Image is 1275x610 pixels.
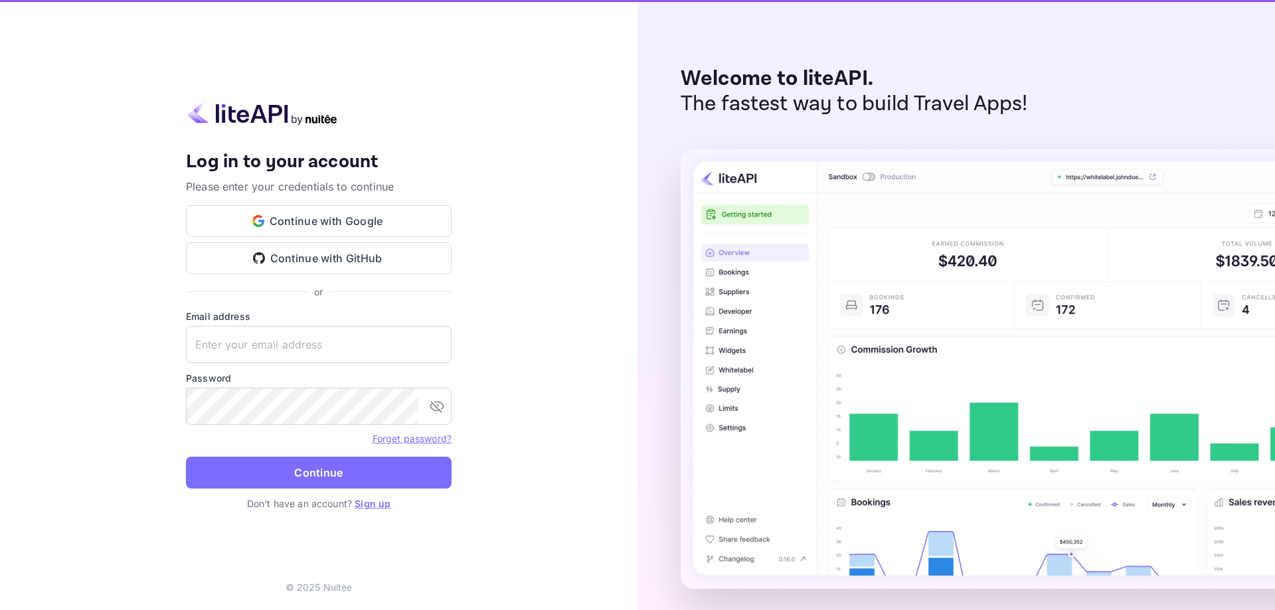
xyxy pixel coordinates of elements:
[286,580,353,594] p: © 2025 Nuitee
[355,498,390,509] a: Sign up
[186,100,339,125] img: liteapi
[186,151,452,174] h4: Log in to your account
[186,326,452,363] input: Enter your email address
[314,285,323,299] p: or
[373,431,452,445] a: Forget password?
[373,433,452,444] a: Forget password?
[186,179,452,194] p: Please enter your credentials to continue
[186,371,452,385] label: Password
[186,242,452,274] button: Continue with GitHub
[186,496,452,510] p: Don't have an account?
[424,393,450,419] button: toggle password visibility
[186,205,452,237] button: Continue with Google
[186,457,452,489] button: Continue
[681,92,1028,117] p: The fastest way to build Travel Apps!
[186,309,452,323] label: Email address
[681,66,1028,92] p: Welcome to liteAPI.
